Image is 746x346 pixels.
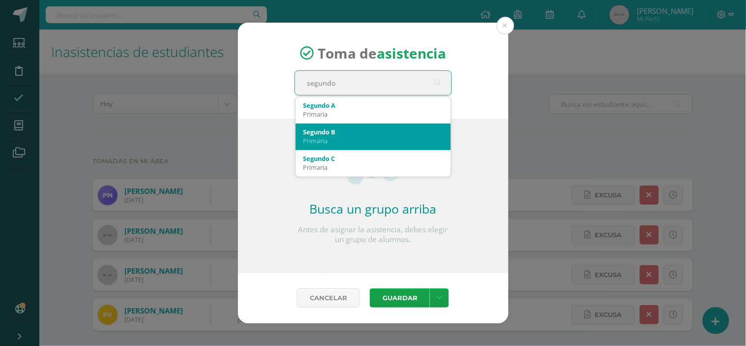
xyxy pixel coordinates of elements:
[303,163,443,172] div: Primaria
[318,44,446,63] span: Toma de
[303,136,443,145] div: Primaria
[370,288,430,308] button: Guardar
[303,154,443,163] div: Segundo C
[295,200,452,217] h2: Busca un grupo arriba
[303,101,443,110] div: Segundo A
[295,71,451,95] input: Busca un grado o sección aquí...
[295,225,452,245] p: Antes de asignar la asistencia, debes elegir un grupo de alumnos.
[297,288,360,308] a: Cancelar
[303,110,443,119] div: Primaria
[377,44,446,63] strong: asistencia
[303,127,443,136] div: Segundo B
[497,17,514,34] button: Close (Esc)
